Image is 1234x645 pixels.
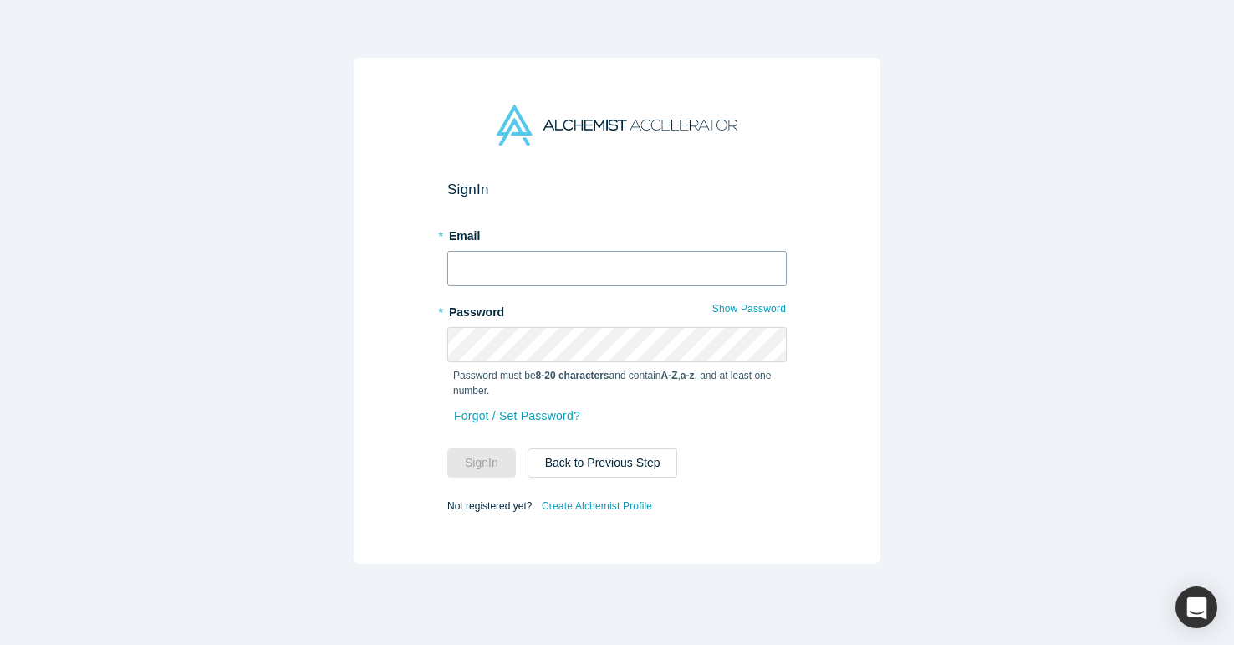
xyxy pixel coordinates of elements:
[453,368,781,398] p: Password must be and contain , , and at least one number.
[447,500,532,512] span: Not registered yet?
[453,402,581,431] a: Forgot / Set Password?
[681,370,695,381] strong: a-z
[541,495,653,517] a: Create Alchemist Profile
[536,370,609,381] strong: 8-20 characters
[497,105,737,146] img: Alchemist Accelerator Logo
[447,222,787,245] label: Email
[447,448,516,478] button: SignIn
[661,370,678,381] strong: A-Z
[528,448,678,478] button: Back to Previous Step
[711,298,787,320] button: Show Password
[447,298,787,321] label: Password
[447,181,787,198] h2: Sign In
